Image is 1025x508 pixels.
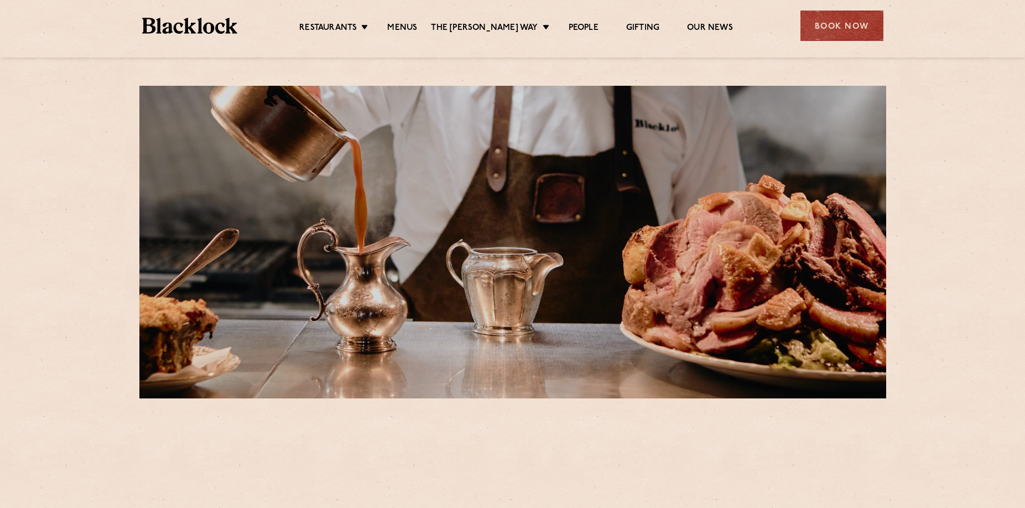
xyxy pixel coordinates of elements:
a: Restaurants [299,23,357,35]
a: The [PERSON_NAME] Way [431,23,538,35]
a: Menus [387,23,417,35]
a: People [569,23,599,35]
a: Our News [687,23,733,35]
div: Book Now [800,11,883,41]
a: Gifting [626,23,659,35]
img: BL_Textured_Logo-footer-cropped.svg [142,18,238,34]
